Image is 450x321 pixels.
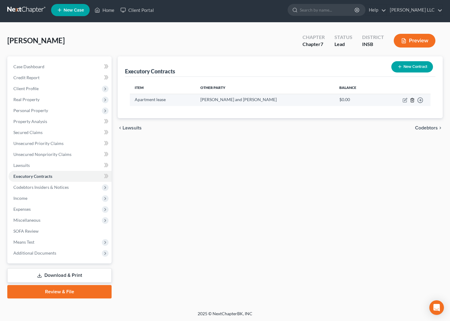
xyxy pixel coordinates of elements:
[438,125,443,130] i: chevron_right
[13,141,64,146] span: Unsecured Priority Claims
[300,4,355,16] input: Search by name...
[9,127,112,138] a: Secured Claims
[9,116,112,127] a: Property Analysis
[362,41,384,48] div: INSB
[366,5,386,16] a: Help
[125,68,175,75] div: Executory Contracts
[9,171,112,182] a: Executory Contracts
[391,61,433,72] button: New Contract
[13,174,52,179] span: Executory Contracts
[13,206,31,212] span: Expenses
[334,82,378,94] th: Balance
[334,34,352,41] div: Status
[9,160,112,171] a: Lawsuits
[13,228,39,234] span: SOFA Review
[13,108,48,113] span: Personal Property
[13,217,40,223] span: Miscellaneous
[9,72,112,83] a: Credit Report
[7,36,65,45] span: [PERSON_NAME]
[118,125,123,130] i: chevron_left
[13,152,71,157] span: Unsecured Nonpriority Claims
[415,125,438,130] span: Codebtors
[334,94,378,106] td: $0.00
[320,41,323,47] span: 7
[117,5,157,16] a: Client Portal
[13,239,34,245] span: Means Test
[130,82,196,94] th: Item
[9,149,112,160] a: Unsecured Nonpriority Claims
[92,5,117,16] a: Home
[7,268,112,283] a: Download & Print
[13,130,43,135] span: Secured Claims
[394,34,435,48] button: Preview
[303,41,325,48] div: Chapter
[7,285,112,298] a: Review & File
[13,97,40,102] span: Real Property
[9,61,112,72] a: Case Dashboard
[13,86,39,91] span: Client Profile
[13,185,69,190] span: Codebtors Insiders & Notices
[123,125,142,130] span: Lawsuits
[64,8,84,12] span: New Case
[13,250,56,256] span: Additional Documents
[415,125,443,130] button: Codebtors chevron_right
[303,34,325,41] div: Chapter
[9,138,112,149] a: Unsecured Priority Claims
[13,64,44,69] span: Case Dashboard
[118,125,142,130] button: chevron_left Lawsuits
[387,5,442,16] a: [PERSON_NAME] LLC
[334,41,352,48] div: Lead
[196,82,334,94] th: Other Party
[429,300,444,315] div: Open Intercom Messenger
[13,119,47,124] span: Property Analysis
[13,196,27,201] span: Income
[13,75,40,80] span: Credit Report
[13,163,30,168] span: Lawsuits
[9,226,112,237] a: SOFA Review
[362,34,384,41] div: District
[196,94,334,106] td: [PERSON_NAME] and [PERSON_NAME]
[130,94,196,106] td: Apartment lease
